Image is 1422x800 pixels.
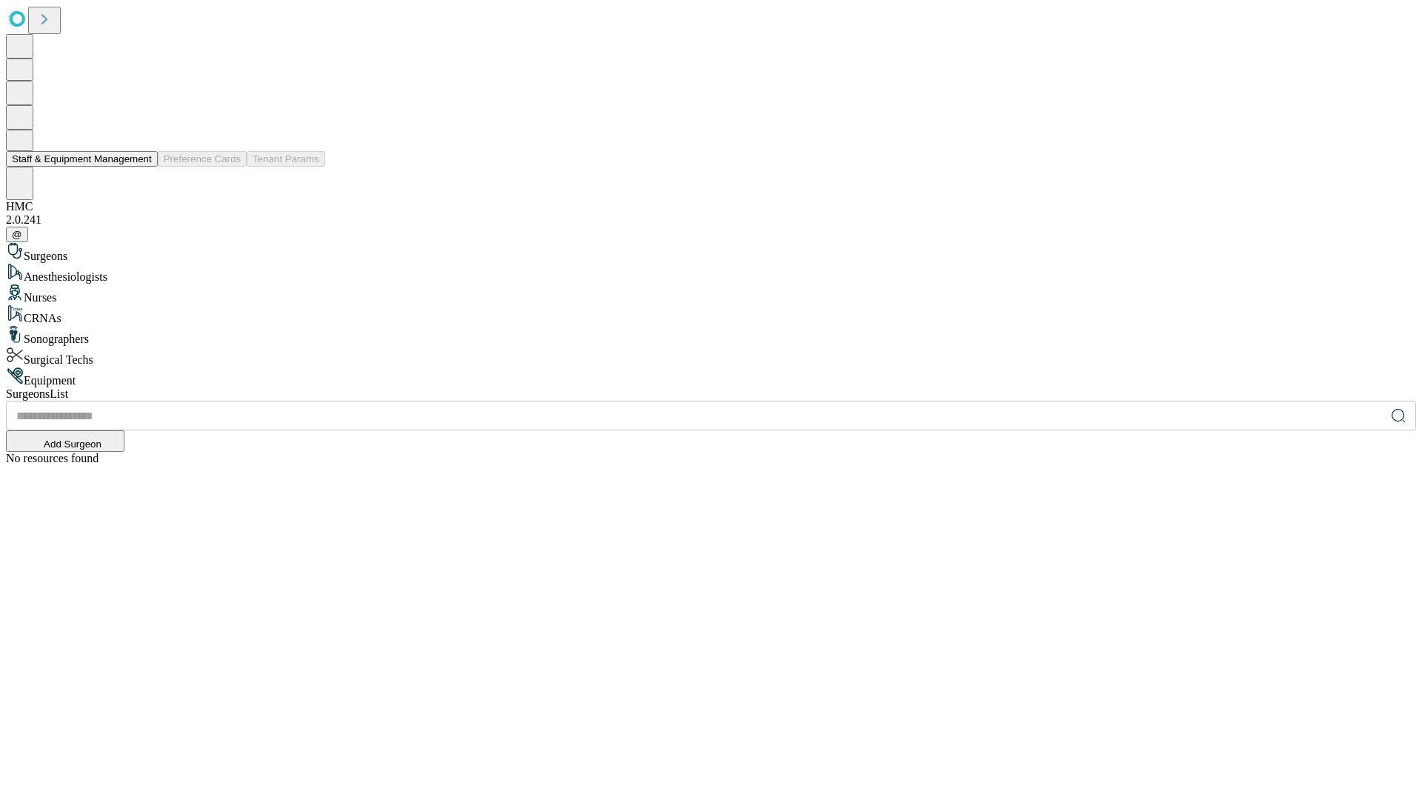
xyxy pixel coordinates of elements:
[6,263,1416,284] div: Anesthesiologists
[6,213,1416,227] div: 2.0.241
[6,151,158,167] button: Staff & Equipment Management
[6,387,1416,401] div: Surgeons List
[6,430,124,452] button: Add Surgeon
[12,229,22,240] span: @
[6,367,1416,387] div: Equipment
[6,227,28,242] button: @
[247,151,325,167] button: Tenant Params
[6,346,1416,367] div: Surgical Techs
[44,439,101,450] span: Add Surgeon
[6,304,1416,325] div: CRNAs
[6,325,1416,346] div: Sonographers
[6,284,1416,304] div: Nurses
[6,200,1416,213] div: HMC
[158,151,247,167] button: Preference Cards
[6,452,1416,465] div: No resources found
[6,242,1416,263] div: Surgeons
